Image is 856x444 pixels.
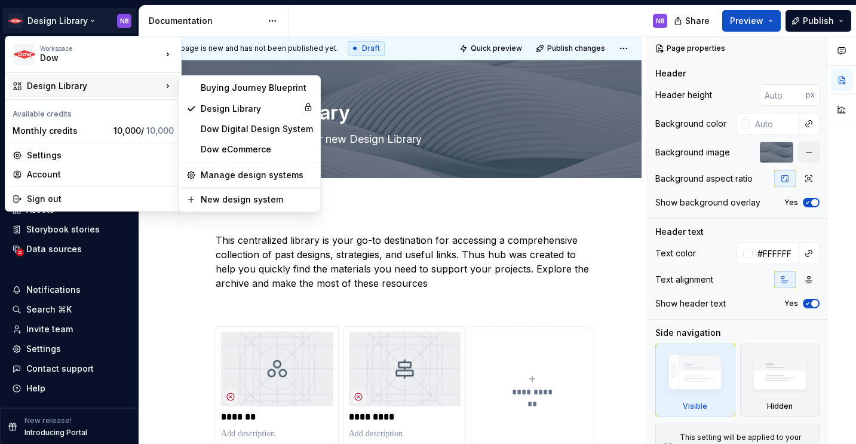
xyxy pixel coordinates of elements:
[40,45,162,52] div: Workspace
[201,123,313,135] div: Dow Digital Design System
[40,52,142,64] div: Dow
[201,143,313,155] div: Dow eCommerce
[27,149,174,161] div: Settings
[27,80,162,92] div: Design Library
[201,103,299,115] div: Design Library
[201,82,313,94] div: Buying Journey Blueprint
[8,102,179,121] div: Available credits
[201,194,313,206] div: New design system
[27,193,174,205] div: Sign out
[146,125,174,136] span: 10,000
[14,44,35,65] img: ebcb961f-3702-4f4f-81a3-20bbd08d1a2b.png
[27,169,174,180] div: Account
[13,125,109,137] div: Monthly credits
[113,125,174,136] span: 10,000 /
[201,169,313,181] div: Manage design systems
